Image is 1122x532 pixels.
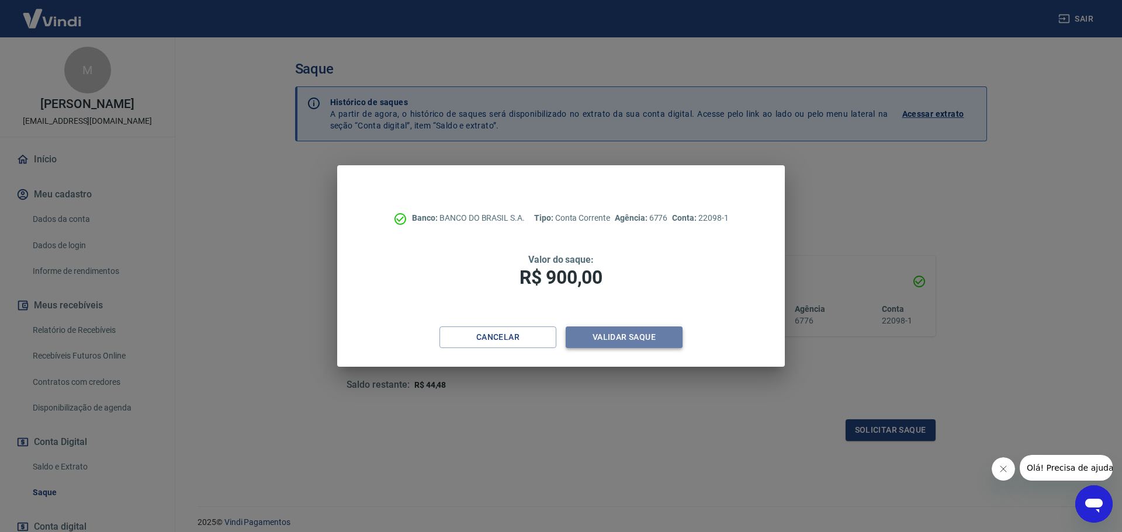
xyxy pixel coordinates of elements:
span: R$ 900,00 [520,266,602,288]
iframe: Mensagem da empresa [1020,455,1113,481]
p: BANCO DO BRASIL S.A. [412,212,525,224]
iframe: Fechar mensagem [992,457,1015,481]
span: Olá! Precisa de ajuda? [7,8,98,18]
span: Agência: [615,213,649,222]
p: 6776 [615,212,667,224]
button: Validar saque [566,326,683,348]
span: Conta: [672,213,698,222]
p: 22098-1 [672,212,728,224]
p: Conta Corrente [534,212,610,224]
span: Tipo: [534,213,555,222]
iframe: Botão para abrir a janela de mensagens [1075,485,1113,523]
span: Valor do saque: [528,254,594,265]
span: Banco: [412,213,439,222]
button: Cancelar [439,326,556,348]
